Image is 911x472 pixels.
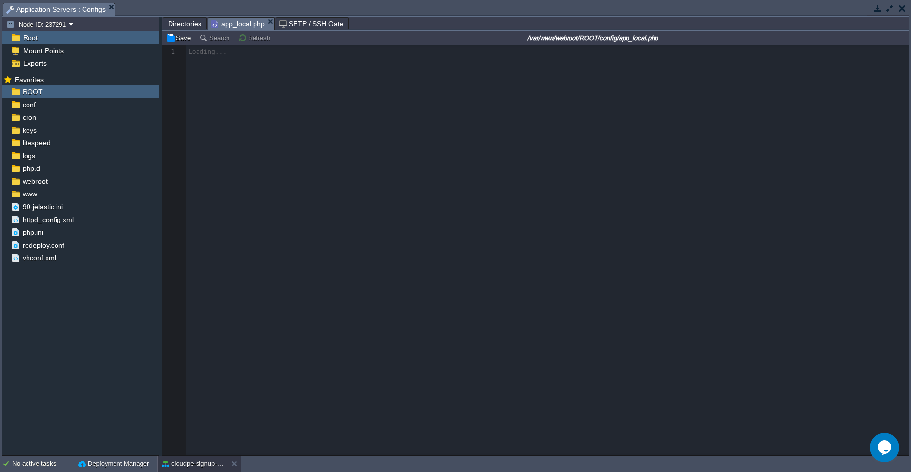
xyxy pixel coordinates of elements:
[208,17,275,29] li: /var/www/webroot/ROOT/config/app_local.php
[238,33,273,42] button: Refresh
[21,228,45,237] a: php.ini
[21,126,38,135] a: keys
[21,151,37,160] a: logs
[870,433,901,462] iframe: chat widget
[21,33,39,42] a: Root
[13,76,45,83] a: Favorites
[21,202,64,211] a: 90-jelastic.ini
[211,18,265,30] span: app_local.php
[21,215,75,224] a: httpd_config.xml
[21,59,48,68] a: Exports
[6,3,106,16] span: Application Servers : Configs
[21,87,44,96] a: ROOT
[162,459,224,469] button: cloudpe-signup-prod
[21,46,65,55] a: Mount Points
[21,164,42,173] a: php.d
[279,18,343,29] span: SFTP / SSH Gate
[199,33,232,42] button: Search
[21,100,37,109] a: conf
[21,190,39,198] a: www
[21,113,38,122] a: cron
[12,456,74,472] div: No active tasks
[6,20,69,28] button: Node ID: 237291
[166,33,194,42] button: Save
[168,18,201,29] span: Directories
[13,75,45,84] span: Favorites
[78,459,149,469] button: Deployment Manager
[21,241,66,250] a: redeploy.conf
[21,139,52,147] a: litespeed
[21,253,57,262] a: vhconf.xml
[21,177,49,186] a: webroot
